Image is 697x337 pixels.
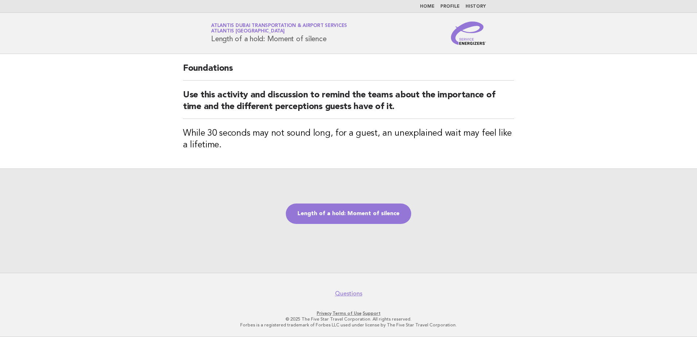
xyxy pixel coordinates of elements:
[451,22,486,45] img: Service Energizers
[420,4,435,9] a: Home
[125,322,572,328] p: Forbes is a registered trademark of Forbes LLC used under license by The Five Star Travel Corpora...
[125,316,572,322] p: © 2025 The Five Star Travel Corporation. All rights reserved.
[286,204,411,224] a: Length of a hold: Moment of silence
[363,311,381,316] a: Support
[317,311,331,316] a: Privacy
[211,29,285,34] span: Atlantis [GEOGRAPHIC_DATA]
[332,311,362,316] a: Terms of Use
[125,310,572,316] p: · ·
[440,4,460,9] a: Profile
[183,63,514,81] h2: Foundations
[211,24,347,43] h1: Length of a hold: Moment of silence
[183,89,514,119] h2: Use this activity and discussion to remind the teams about the importance of time and the differe...
[466,4,486,9] a: History
[335,290,362,297] a: Questions
[211,23,347,34] a: Atlantis Dubai Transportation & Airport ServicesAtlantis [GEOGRAPHIC_DATA]
[183,128,514,151] h3: While 30 seconds may not sound long, for a guest, an unexplained wait may feel like a lifetime.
